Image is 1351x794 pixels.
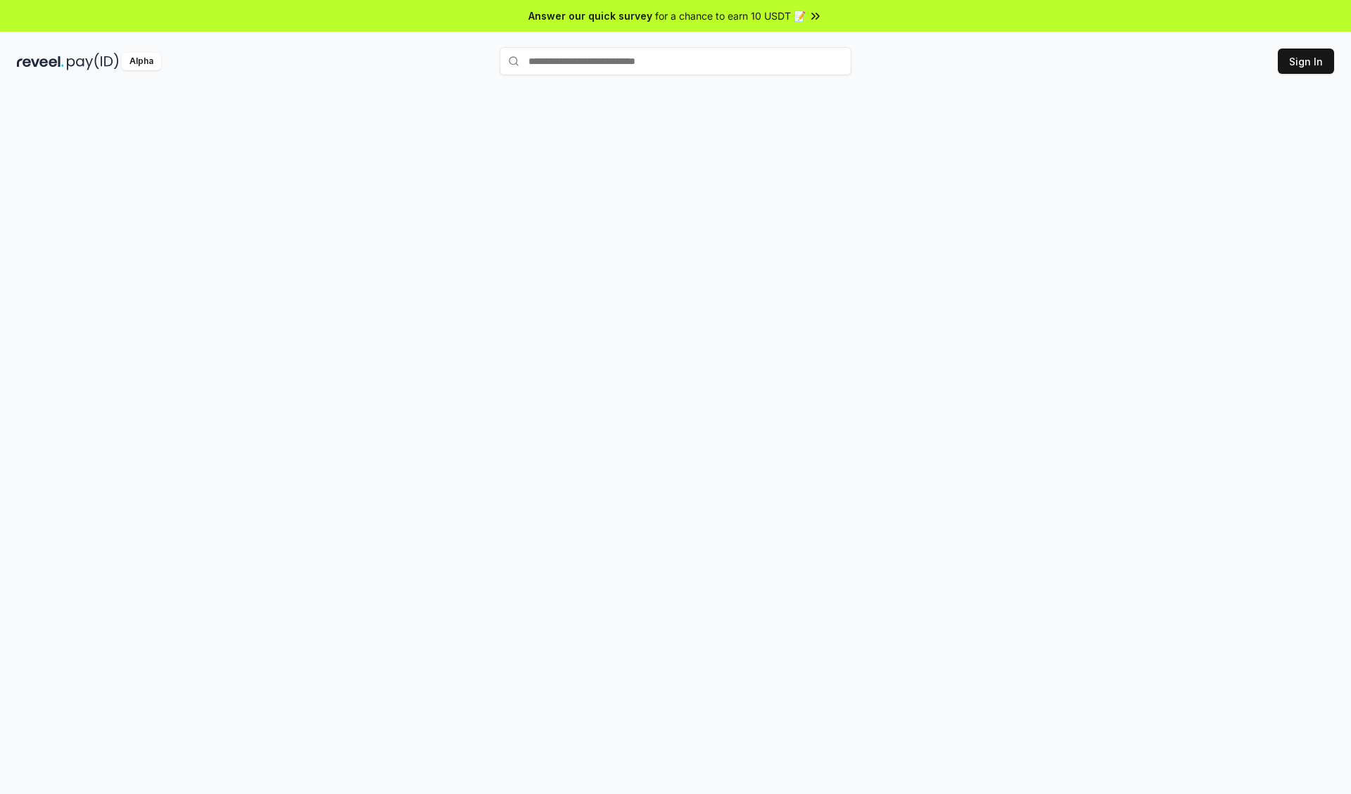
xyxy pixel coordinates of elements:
span: Answer our quick survey [528,8,652,23]
img: pay_id [67,53,119,70]
button: Sign In [1278,49,1334,74]
span: for a chance to earn 10 USDT 📝 [655,8,806,23]
div: Alpha [122,53,161,70]
img: reveel_dark [17,53,64,70]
